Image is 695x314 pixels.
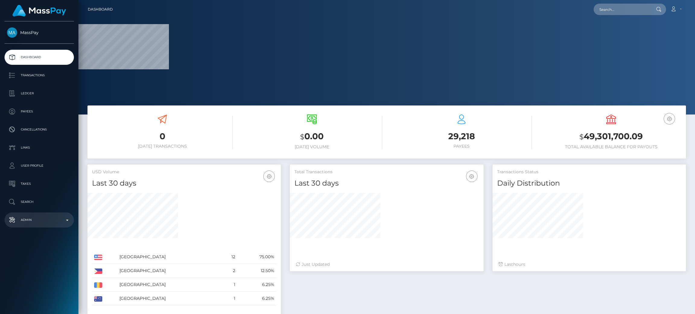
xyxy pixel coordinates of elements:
[391,144,532,149] h6: Payees
[5,212,74,228] a: Admin
[7,143,71,152] p: Links
[7,179,71,188] p: Taxes
[242,144,382,149] h6: [DATE] Volume
[92,130,233,142] h3: 0
[92,169,276,175] h5: USD Volume
[221,264,237,278] td: 2
[7,71,71,80] p: Transactions
[5,104,74,119] a: Payees
[300,133,304,141] small: $
[497,169,681,175] h5: Transactions Status
[7,53,71,62] p: Dashboard
[117,278,221,292] td: [GEOGRAPHIC_DATA]
[5,158,74,173] a: User Profile
[237,292,276,306] td: 6.25%
[221,278,237,292] td: 1
[237,250,276,264] td: 75.00%
[94,268,102,274] img: PH.png
[92,144,233,149] h6: [DATE] Transactions
[12,5,66,17] img: MassPay Logo
[117,264,221,278] td: [GEOGRAPHIC_DATA]
[7,215,71,225] p: Admin
[94,255,102,260] img: US.png
[541,144,681,149] h6: Total Available Balance for Payouts
[294,178,479,189] h4: Last 30 days
[94,282,102,288] img: RO.png
[88,3,113,16] a: Dashboard
[5,86,74,101] a: Ledger
[294,169,479,175] h5: Total Transactions
[579,133,584,141] small: $
[5,30,74,35] span: MassPay
[5,68,74,83] a: Transactions
[7,89,71,98] p: Ledger
[5,176,74,191] a: Taxes
[7,125,71,134] p: Cancellations
[7,27,17,38] img: MassPay
[5,50,74,65] a: Dashboard
[237,278,276,292] td: 6.25%
[594,4,650,15] input: Search...
[391,130,532,142] h3: 29,218
[497,178,681,189] h4: Daily Distribution
[117,250,221,264] td: [GEOGRAPHIC_DATA]
[5,122,74,137] a: Cancellations
[242,130,382,143] h3: 0.00
[94,296,102,302] img: AU.png
[221,292,237,306] td: 1
[296,261,477,268] div: Just Updated
[7,161,71,170] p: User Profile
[5,140,74,155] a: Links
[221,250,237,264] td: 12
[541,130,681,143] h3: 49,301,700.09
[92,178,276,189] h4: Last 30 days
[5,194,74,209] a: Search
[7,197,71,206] p: Search
[237,264,276,278] td: 12.50%
[117,292,221,306] td: [GEOGRAPHIC_DATA]
[7,107,71,116] p: Payees
[499,261,680,268] div: Last hours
